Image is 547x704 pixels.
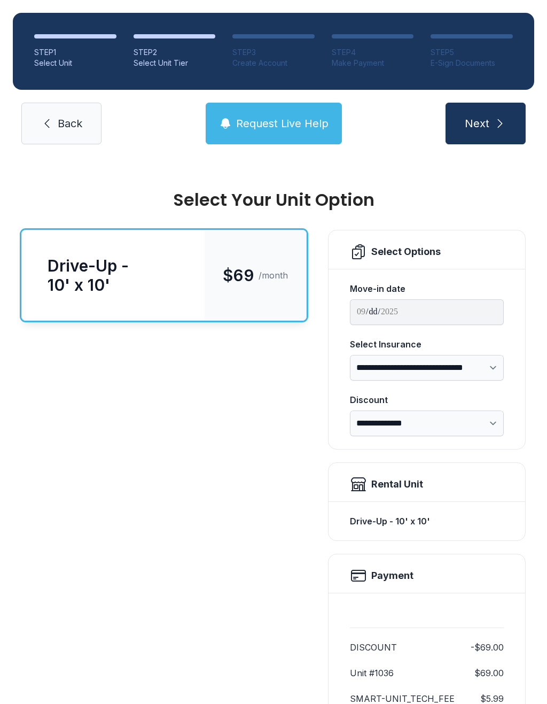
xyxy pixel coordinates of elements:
select: Select Insurance [350,355,504,381]
dt: Unit #1036 [350,667,394,679]
div: STEP 5 [431,47,513,58]
dd: -$69.00 [471,641,504,654]
div: E-Sign Documents [431,58,513,68]
span: /month [259,269,288,282]
div: STEP 3 [232,47,315,58]
dd: $69.00 [474,667,504,679]
div: Select Your Unit Option [21,191,526,208]
div: Create Account [232,58,315,68]
div: Drive-Up - 10' x 10' [350,510,504,532]
select: Discount [350,411,504,436]
dt: DISCOUNT [350,641,397,654]
div: Discount [350,393,504,406]
span: Back [58,116,82,131]
span: Request Live Help [236,116,329,131]
h2: Payment [371,568,413,583]
div: Make Payment [332,58,414,68]
div: Select Unit Tier [134,58,216,68]
div: Move-in date [350,282,504,295]
div: STEP 2 [134,47,216,58]
div: Select Unit [34,58,116,68]
div: Drive-Up - 10' x 10' [48,256,179,295]
div: Rental Unit [371,477,423,492]
input: Move-in date [350,299,504,325]
div: STEP 4 [332,47,414,58]
div: STEP 1 [34,47,116,58]
span: $69 [223,266,254,285]
div: Select Options [371,244,441,259]
span: Next [465,116,489,131]
div: Select Insurance [350,338,504,351]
